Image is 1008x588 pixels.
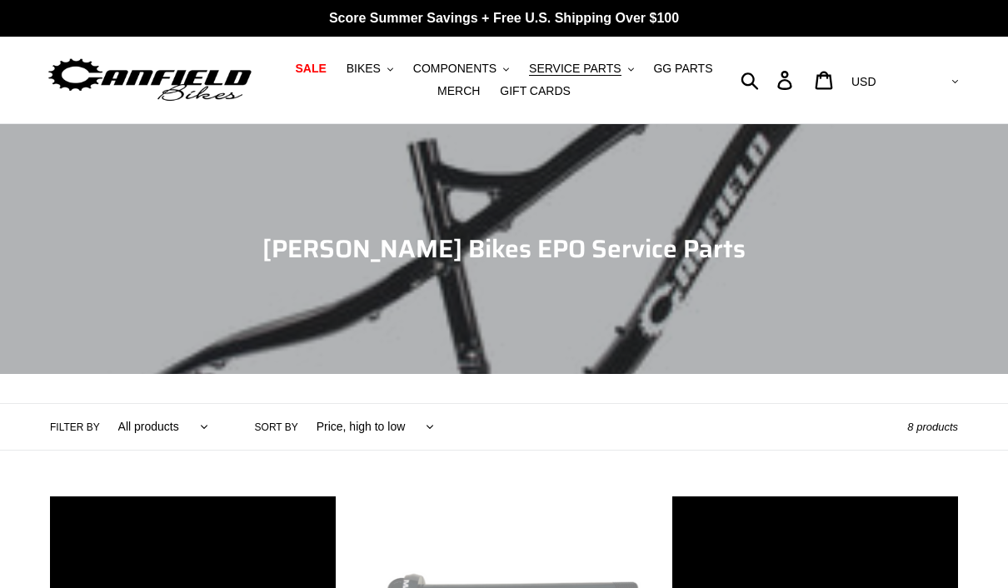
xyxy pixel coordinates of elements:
span: GIFT CARDS [500,84,571,98]
span: BIKES [347,62,381,76]
span: 8 products [907,421,958,433]
label: Sort by [255,420,298,435]
a: SALE [287,57,334,80]
span: SERVICE PARTS [529,62,621,76]
a: GIFT CARDS [492,80,579,102]
button: COMPONENTS [405,57,517,80]
label: Filter by [50,420,100,435]
a: GG PARTS [645,57,721,80]
button: BIKES [338,57,402,80]
span: [PERSON_NAME] Bikes EPO Service Parts [262,229,746,268]
img: Canfield Bikes [46,54,254,107]
span: MERCH [437,84,480,98]
span: GG PARTS [653,62,712,76]
button: SERVICE PARTS [521,57,641,80]
span: SALE [295,62,326,76]
a: MERCH [429,80,488,102]
span: COMPONENTS [413,62,497,76]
